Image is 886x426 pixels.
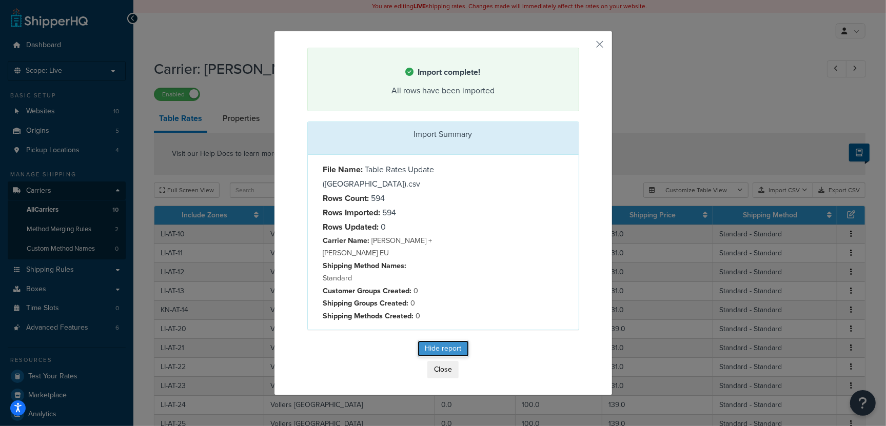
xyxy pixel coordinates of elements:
p: 0 [323,285,436,297]
h4: Import complete! [321,66,566,78]
strong: Rows Count: [323,192,369,204]
button: Close [427,361,459,378]
strong: Carrier Name: [323,235,370,246]
h3: Import Summary [316,130,571,139]
p: Standard [323,259,436,285]
button: Hide report [418,340,469,357]
p: [PERSON_NAME] + [PERSON_NAME] EU [323,234,436,259]
strong: Rows Updated: [323,221,379,233]
strong: Shipping Method Names: [323,260,407,271]
strong: File Name: [323,164,363,175]
p: 0 [323,310,436,322]
p: 0 [323,297,436,309]
strong: Rows Imported: [323,207,381,218]
div: Table Rates Update ([GEOGRAPHIC_DATA]).csv 594 594 0 [316,163,443,322]
div: All rows have been imported [321,84,566,98]
strong: Shipping Methods Created: [323,310,414,321]
strong: Customer Groups Created: [323,285,412,296]
strong: Shipping Groups Created: [323,297,409,309]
